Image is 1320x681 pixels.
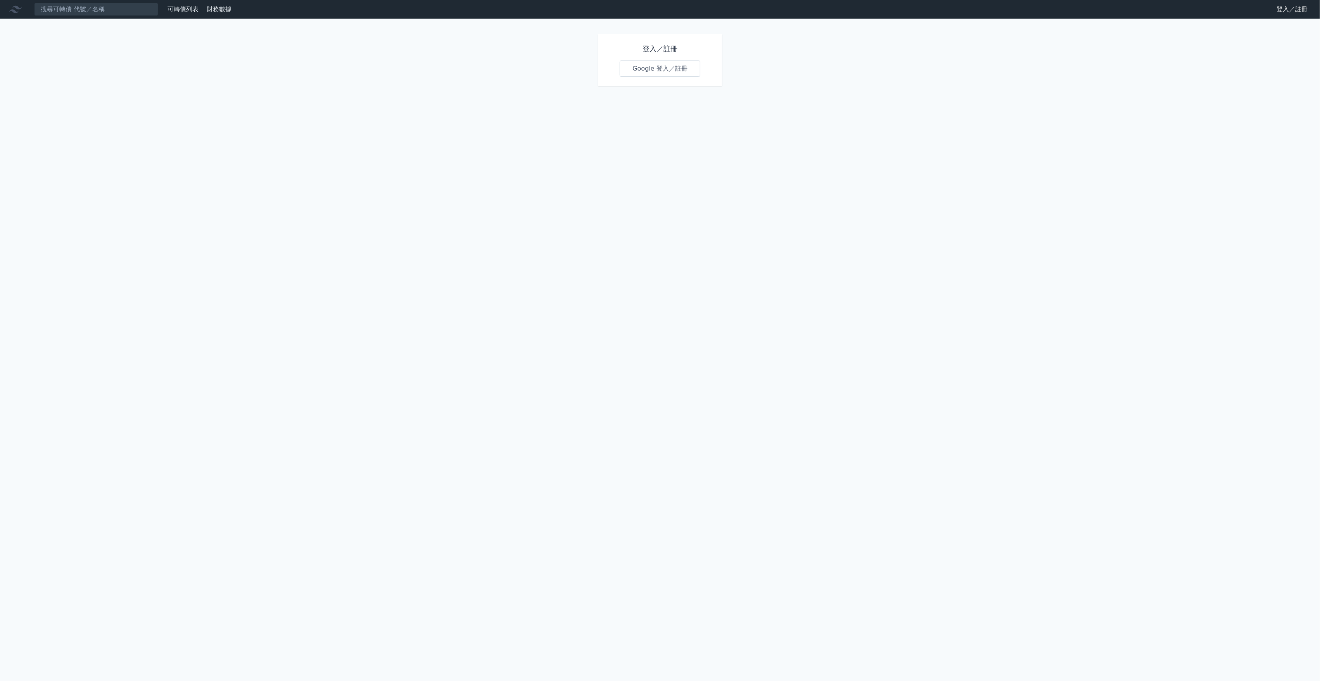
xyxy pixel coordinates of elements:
a: Google 登入／註冊 [620,60,700,77]
a: 登入／註冊 [1270,3,1314,16]
input: 搜尋可轉債 代號／名稱 [34,3,158,16]
a: 可轉債列表 [168,5,199,13]
a: 財務數據 [207,5,232,13]
h1: 登入／註冊 [620,43,700,54]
